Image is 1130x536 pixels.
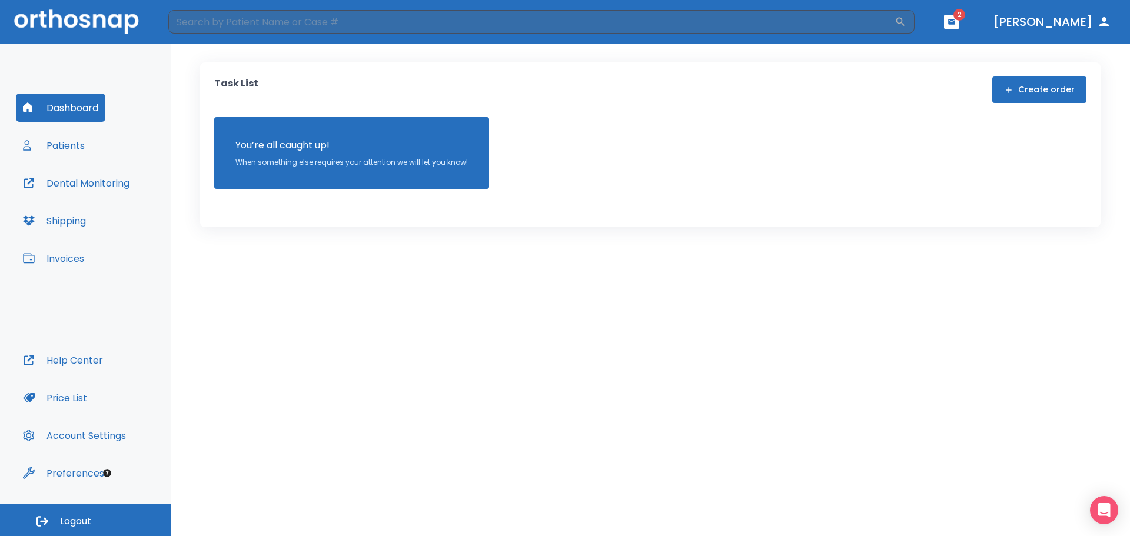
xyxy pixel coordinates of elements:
[235,157,468,168] p: When something else requires your attention we will let you know!
[16,94,105,122] button: Dashboard
[60,515,91,528] span: Logout
[16,207,93,235] button: Shipping
[953,9,965,21] span: 2
[16,384,94,412] button: Price List
[16,421,133,450] button: Account Settings
[16,459,111,487] button: Preferences
[992,76,1086,103] button: Create order
[214,76,258,103] p: Task List
[14,9,139,34] img: Orthosnap
[168,10,895,34] input: Search by Patient Name or Case #
[16,131,92,159] button: Patients
[1090,496,1118,524] div: Open Intercom Messenger
[16,244,91,272] button: Invoices
[235,138,468,152] p: You’re all caught up!
[102,468,112,478] div: Tooltip anchor
[16,346,110,374] button: Help Center
[16,169,137,197] button: Dental Monitoring
[989,11,1116,32] button: [PERSON_NAME]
